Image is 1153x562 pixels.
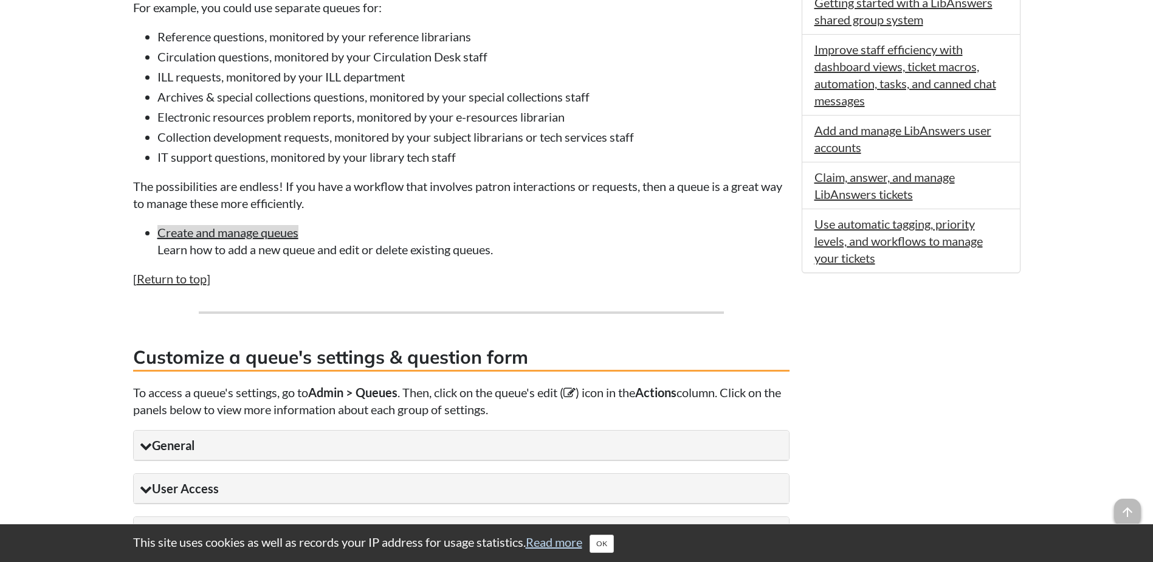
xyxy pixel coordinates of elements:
span: arrow_upward [1114,499,1141,526]
li: Electronic resources problem reports, monitored by your e-resources librarian [157,108,790,125]
li: Collection development requests, monitored by your subject librarians or tech services staff [157,128,790,145]
a: Add and manage LibAnswers user accounts [814,123,991,154]
a: Claim, answer, and manage LibAnswers tickets [814,170,955,201]
li: IT support questions, monitored by your library tech staff [157,148,790,165]
strong: Admin > Queues [308,385,398,400]
p: The possibilities are endless! If you have a workflow that involves patron interactions or reques... [133,178,790,212]
summary: General [134,431,789,460]
li: Learn how to add a new queue and edit or delete existing queues. [157,224,790,258]
li: Archives & special collections questions, monitored by your special collections staff [157,88,790,105]
a: Use automatic tagging, priority levels, and workflows to manage your tickets [814,217,983,265]
strong: Actions [635,385,676,400]
p: [ ] [133,270,790,287]
a: arrow_upward [1114,500,1141,515]
a: Read more [526,535,582,549]
p: To access a queue's settings, go to . Then, click on the queue's edit ( ) icon in the column. Cli... [133,384,790,418]
button: Close [590,535,614,553]
div: This site uses cookies as well as records your IP address for usage statistics. [121,533,1033,553]
a: Improve staff efficiency with dashboard views, ticket macros, automation, tasks, and canned chat ... [814,42,996,108]
a: Create and manage queues [157,225,298,240]
summary: User Access [134,474,789,504]
summary: Question form [134,517,789,547]
li: Circulation questions, monitored by your Circulation Desk staff [157,48,790,65]
a: Return to top [137,271,207,286]
li: Reference questions, monitored by your reference librarians [157,28,790,45]
li: ILL requests, monitored by your ILL department [157,68,790,85]
h3: Customize a queue's settings & question form [133,344,790,372]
